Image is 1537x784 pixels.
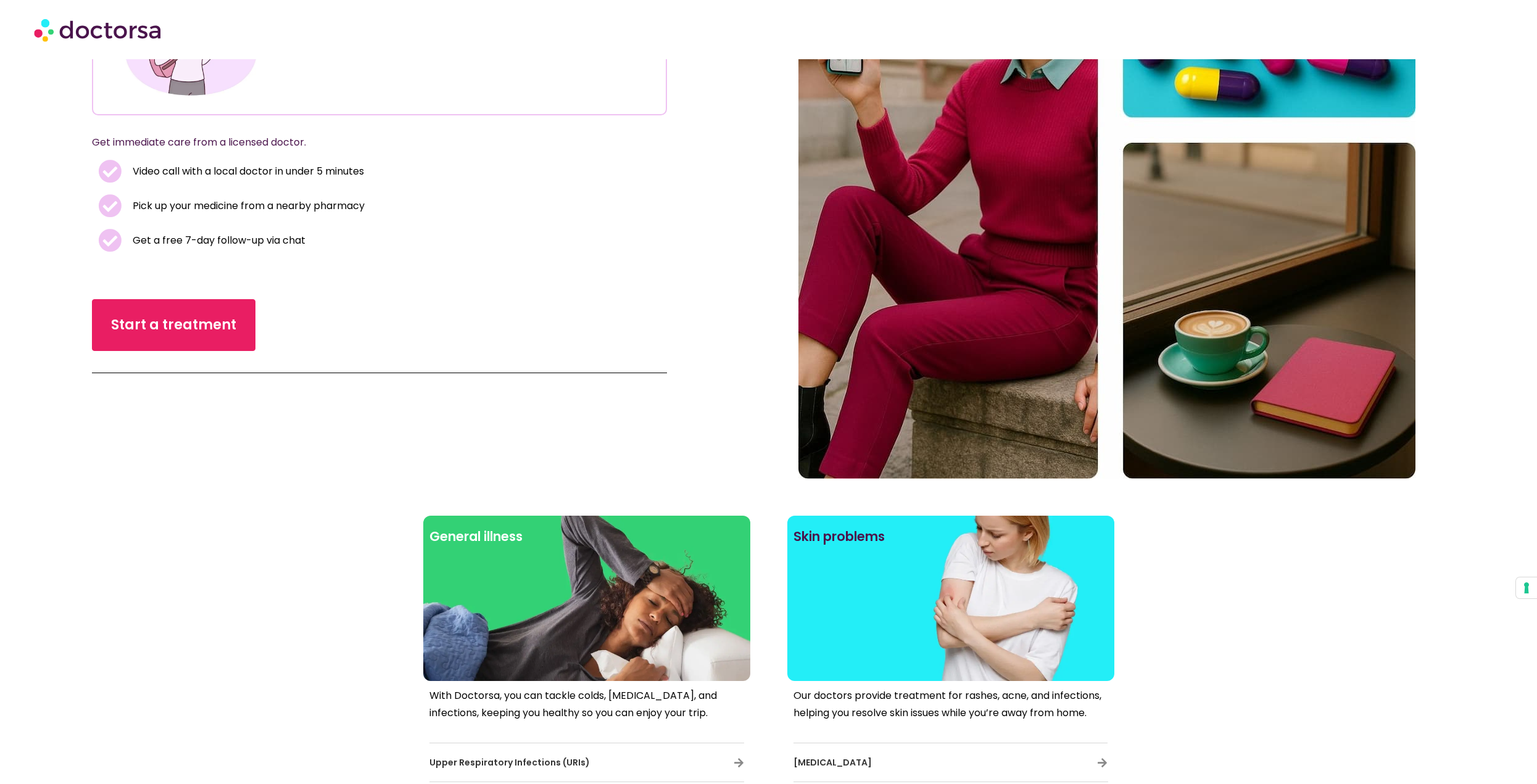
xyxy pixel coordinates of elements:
span: [MEDICAL_DATA] [793,756,872,769]
span: Start a treatment [111,315,236,335]
p: Our doctors provide treatment for rashes, acne, and infections, helping you resolve skin issues w... [793,687,1108,722]
h2: General illness [429,522,744,551]
p: With Doctorsa, you can tackle colds, [MEDICAL_DATA], and infections, keeping you healthy so you c... [429,687,744,722]
span: Pick up your medicine from a nearby pharmacy [130,197,365,215]
h2: Skin problems [793,522,1108,551]
span: Upper Respiratory Infections (URIs) [429,756,590,769]
span: Get a free 7-day follow-up via chat [130,232,305,249]
span: Video call with a local doctor in under 5 minutes [130,163,364,180]
a: Start a treatment [92,299,255,351]
p: Get immediate care from a licensed doctor. [92,134,637,151]
button: Your consent preferences for tracking technologies [1516,577,1537,598]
